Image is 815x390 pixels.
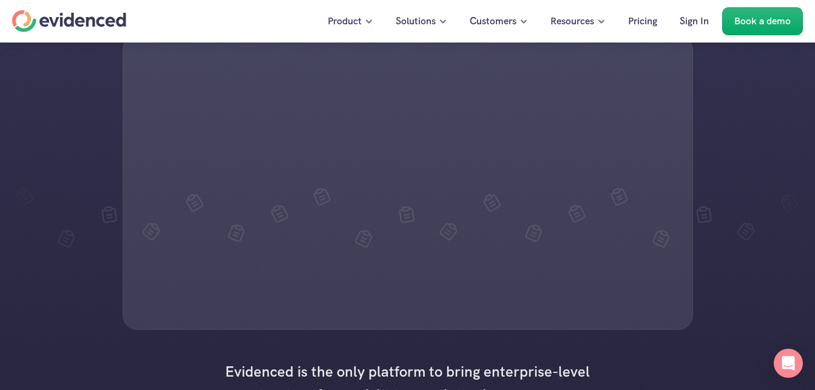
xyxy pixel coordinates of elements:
[396,13,436,29] p: Solutions
[619,7,666,35] a: Pricing
[628,13,657,29] p: Pricing
[680,13,709,29] p: Sign In
[734,13,791,29] p: Book a demo
[774,349,803,378] div: Open Intercom Messenger
[671,7,718,35] a: Sign In
[722,7,803,35] a: Book a demo
[550,13,594,29] p: Resources
[328,13,362,29] p: Product
[470,13,516,29] p: Customers
[12,10,126,32] a: Home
